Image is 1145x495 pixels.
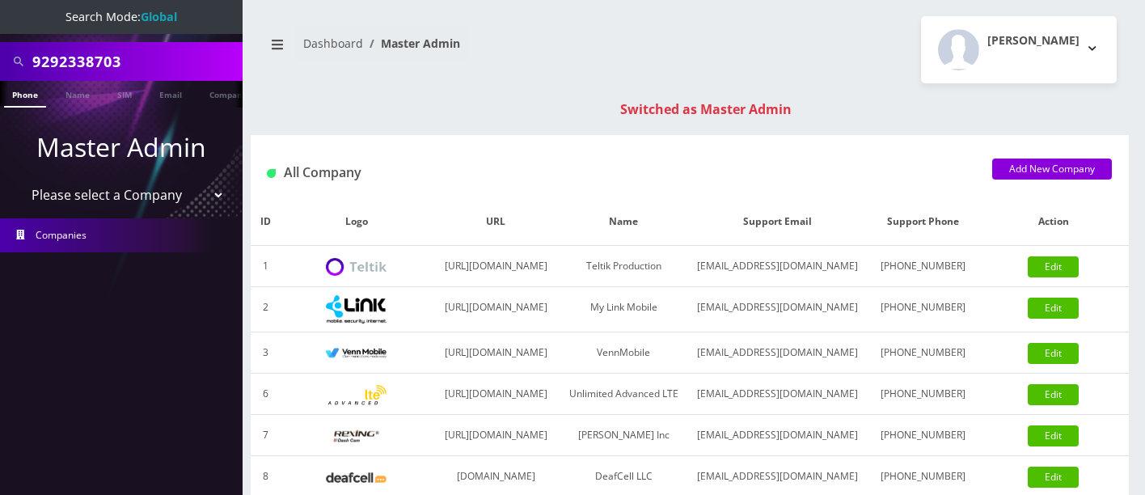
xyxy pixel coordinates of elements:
[978,198,1129,246] th: Action
[687,198,868,246] th: Support Email
[992,159,1112,180] a: Add New Company
[432,246,560,287] td: [URL][DOMAIN_NAME]
[1028,384,1079,405] a: Edit
[363,35,460,52] li: Master Admin
[251,246,281,287] td: 1
[432,332,560,374] td: [URL][DOMAIN_NAME]
[251,415,281,456] td: 7
[201,81,256,106] a: Company
[4,81,46,108] a: Phone
[921,16,1117,83] button: [PERSON_NAME]
[1028,343,1079,364] a: Edit
[326,429,387,444] img: Rexing Inc
[251,374,281,415] td: 6
[32,46,239,77] input: Search All Companies
[560,415,687,456] td: [PERSON_NAME] Inc
[560,374,687,415] td: Unlimited Advanced LTE
[687,415,868,456] td: [EMAIL_ADDRESS][DOMAIN_NAME]
[151,81,190,106] a: Email
[267,165,968,180] h1: All Company
[267,99,1145,119] div: Switched as Master Admin
[251,332,281,374] td: 3
[109,81,140,106] a: SIM
[326,258,387,277] img: Teltik Production
[432,374,560,415] td: [URL][DOMAIN_NAME]
[303,36,363,51] a: Dashboard
[432,198,560,246] th: URL
[36,228,87,242] span: Companies
[432,415,560,456] td: [URL][DOMAIN_NAME]
[263,27,678,73] nav: breadcrumb
[432,287,560,332] td: [URL][DOMAIN_NAME]
[868,374,978,415] td: [PHONE_NUMBER]
[281,198,432,246] th: Logo
[987,34,1080,48] h2: [PERSON_NAME]
[1028,256,1079,277] a: Edit
[57,81,98,106] a: Name
[868,332,978,374] td: [PHONE_NUMBER]
[687,332,868,374] td: [EMAIL_ADDRESS][DOMAIN_NAME]
[1028,425,1079,446] a: Edit
[251,287,281,332] td: 2
[687,246,868,287] td: [EMAIL_ADDRESS][DOMAIN_NAME]
[687,287,868,332] td: [EMAIL_ADDRESS][DOMAIN_NAME]
[267,169,276,178] img: All Company
[326,385,387,405] img: Unlimited Advanced LTE
[326,348,387,359] img: VennMobile
[1028,467,1079,488] a: Edit
[560,198,687,246] th: Name
[65,9,177,24] span: Search Mode:
[560,246,687,287] td: Teltik Production
[687,374,868,415] td: [EMAIL_ADDRESS][DOMAIN_NAME]
[326,295,387,324] img: My Link Mobile
[251,198,281,246] th: ID
[868,415,978,456] td: [PHONE_NUMBER]
[560,332,687,374] td: VennMobile
[868,198,978,246] th: Support Phone
[868,246,978,287] td: [PHONE_NUMBER]
[1028,298,1079,319] a: Edit
[141,9,177,24] strong: Global
[868,287,978,332] td: [PHONE_NUMBER]
[326,472,387,483] img: DeafCell LLC
[560,287,687,332] td: My Link Mobile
